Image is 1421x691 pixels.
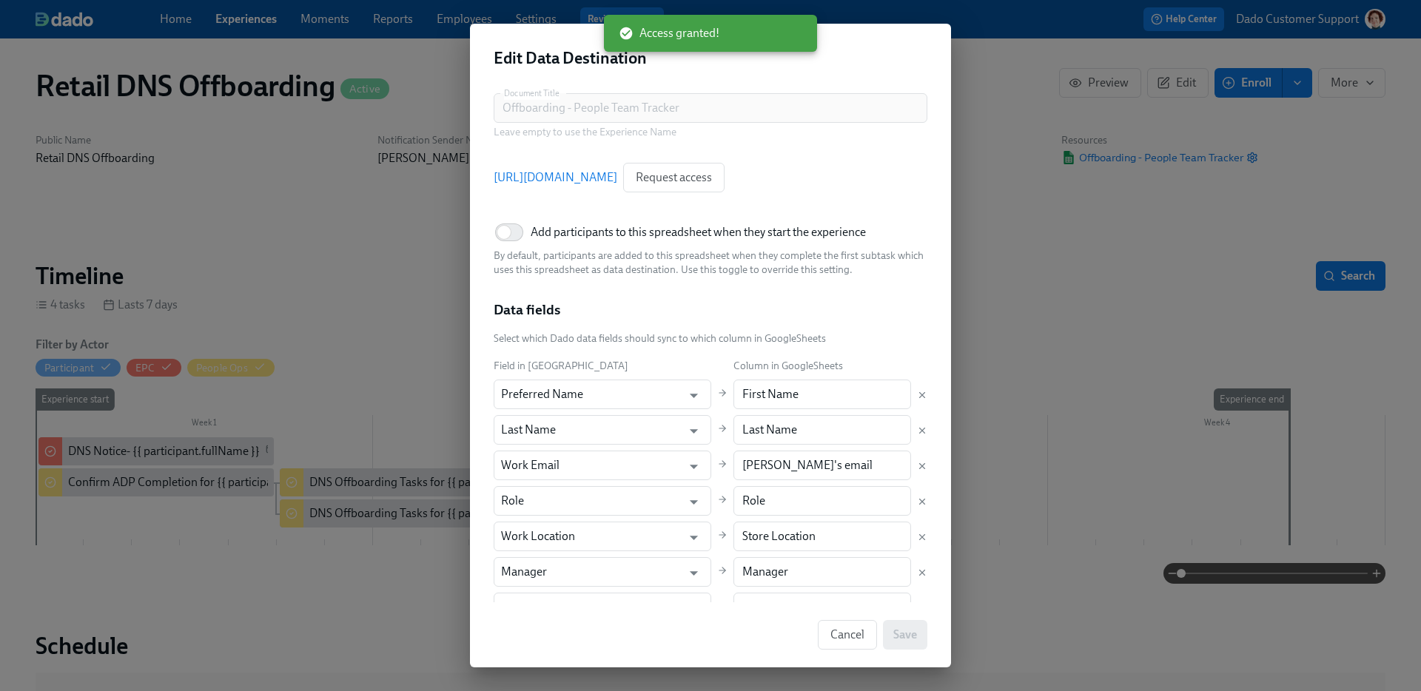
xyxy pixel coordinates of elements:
p: By default, participants are added to this spreadsheet when they complete the first subtask which... [494,249,927,277]
p: Leave empty to use the Experience Name [494,125,927,139]
button: Delete mapping [917,532,927,542]
button: Delete mapping [917,496,927,507]
button: Open [682,597,705,620]
button: Request access [623,163,725,192]
p: Select which Dado data fields should sync to which column in GoogleSheets [494,331,927,345]
button: Open [682,384,705,407]
span: Column in GoogleSheets [733,360,843,372]
button: Open [682,419,705,442]
h3: Data fields [494,300,560,320]
button: Delete mapping [917,461,927,471]
button: Delete mapping [917,567,927,578]
button: Open [682,526,705,549]
button: Delete mapping [917,425,927,436]
span: Request access [636,170,712,185]
button: Open [682,562,705,584]
h2: Edit Data Destination [494,47,927,70]
button: Open [682,455,705,478]
button: Open [682,491,705,513]
span: Field in [GEOGRAPHIC_DATA] [494,360,628,372]
span: Add participants to this spreadsheet when they start the experience [531,224,866,240]
span: Cancel [830,627,864,642]
a: [URL][DOMAIN_NAME] [494,169,617,186]
span: Access granted! [619,25,719,41]
button: Delete mapping [917,390,927,400]
button: Cancel [818,620,877,650]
